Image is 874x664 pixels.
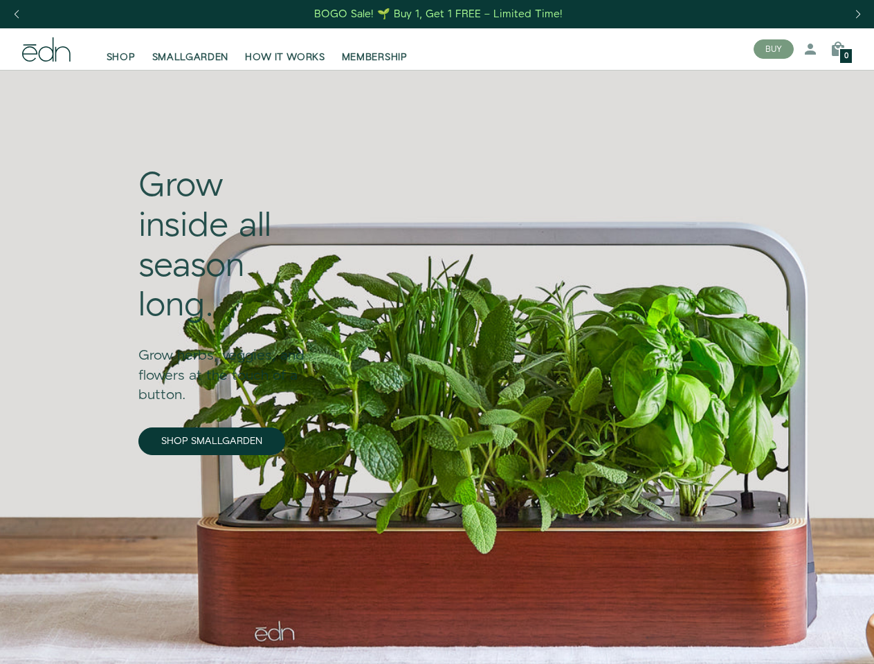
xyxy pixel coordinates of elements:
[144,34,237,64] a: SMALLGARDEN
[754,39,794,59] button: BUY
[844,53,848,60] span: 0
[334,34,416,64] a: MEMBERSHIP
[342,50,408,64] span: MEMBERSHIP
[237,34,333,64] a: HOW IT WORKS
[245,50,325,64] span: HOW IT WORKS
[138,427,285,455] a: SHOP SMALLGARDEN
[314,7,563,21] div: BOGO Sale! 🌱 Buy 1, Get 1 FREE – Limited Time!
[107,50,136,64] span: SHOP
[313,3,564,25] a: BOGO Sale! 🌱 Buy 1, Get 1 FREE – Limited Time!
[138,167,319,326] div: Grow inside all season long.
[152,50,229,64] span: SMALLGARDEN
[138,326,319,405] div: Grow herbs, veggies, and flowers at the touch of a button.
[98,34,144,64] a: SHOP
